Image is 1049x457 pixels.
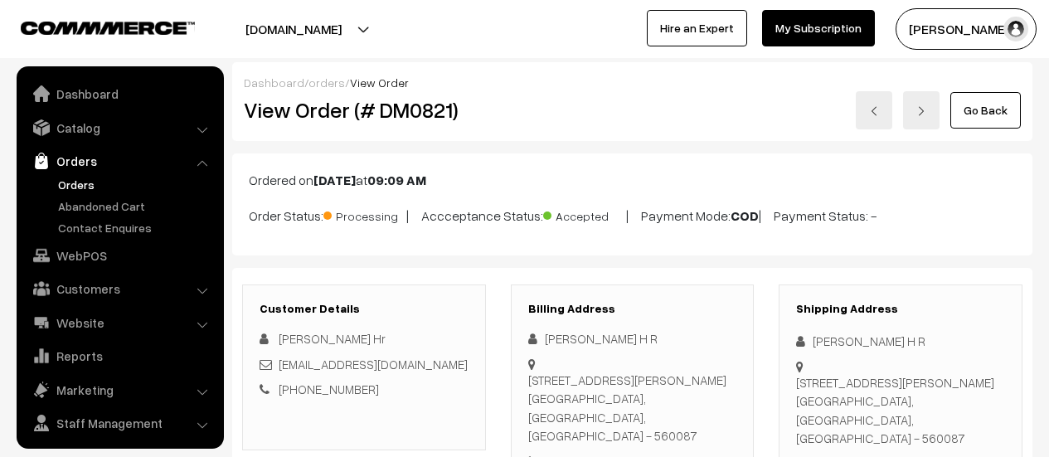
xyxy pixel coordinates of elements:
[279,357,468,372] a: [EMAIL_ADDRESS][DOMAIN_NAME]
[796,373,1005,448] div: [STREET_ADDRESS][PERSON_NAME] [GEOGRAPHIC_DATA], [GEOGRAPHIC_DATA], [GEOGRAPHIC_DATA] - 560087
[21,22,195,34] img: COMMMERCE
[950,92,1021,129] a: Go Back
[916,106,926,116] img: right-arrow.png
[244,97,486,123] h2: View Order (# DM0821)
[21,274,218,304] a: Customers
[350,75,409,90] span: View Order
[260,302,469,316] h3: Customer Details
[21,408,218,438] a: Staff Management
[762,10,875,46] a: My Subscription
[528,329,737,348] div: [PERSON_NAME] H R
[313,172,356,188] b: [DATE]
[21,375,218,405] a: Marketing
[54,197,218,215] a: Abandoned Cart
[1003,17,1028,41] img: user
[21,241,218,270] a: WebPOS
[543,203,626,225] span: Accepted
[249,170,1016,190] p: Ordered on at
[21,341,218,371] a: Reports
[731,207,759,224] b: COD
[279,382,379,396] a: [PHONE_NUMBER]
[367,172,426,188] b: 09:09 AM
[249,203,1016,226] p: Order Status: | Accceptance Status: | Payment Mode: | Payment Status: -
[244,75,304,90] a: Dashboard
[21,308,218,338] a: Website
[279,331,386,346] span: [PERSON_NAME] Hr
[796,302,1005,316] h3: Shipping Address
[187,8,400,50] button: [DOMAIN_NAME]
[528,371,737,445] div: [STREET_ADDRESS][PERSON_NAME] [GEOGRAPHIC_DATA], [GEOGRAPHIC_DATA], [GEOGRAPHIC_DATA] - 560087
[308,75,345,90] a: orders
[528,302,737,316] h3: Billing Address
[896,8,1037,50] button: [PERSON_NAME]
[54,219,218,236] a: Contact Enquires
[21,79,218,109] a: Dashboard
[869,106,879,116] img: left-arrow.png
[323,203,406,225] span: Processing
[796,332,1005,351] div: [PERSON_NAME] H R
[54,176,218,193] a: Orders
[21,17,166,36] a: COMMMERCE
[21,113,218,143] a: Catalog
[647,10,747,46] a: Hire an Expert
[21,146,218,176] a: Orders
[244,74,1021,91] div: / /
